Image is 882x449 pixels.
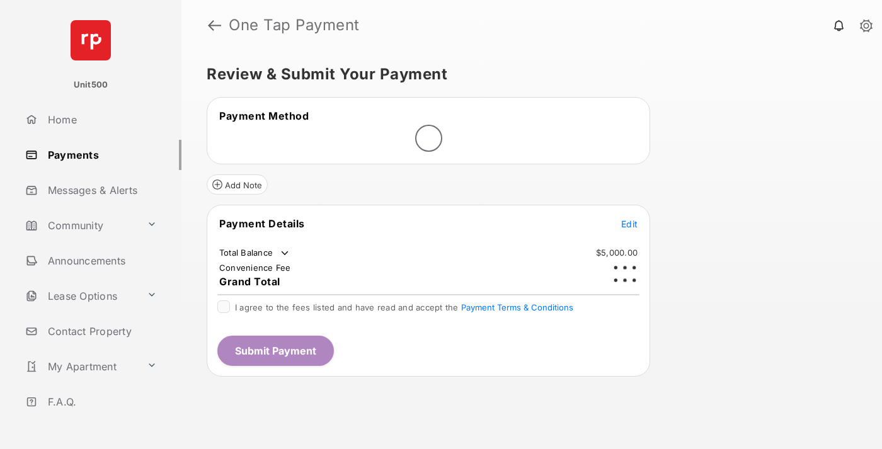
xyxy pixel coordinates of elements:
[595,247,638,258] td: $5,000.00
[207,174,268,195] button: Add Note
[74,79,108,91] p: Unit500
[207,67,847,82] h5: Review & Submit Your Payment
[20,105,181,135] a: Home
[20,140,181,170] a: Payments
[219,247,291,259] td: Total Balance
[20,281,142,311] a: Lease Options
[71,20,111,60] img: svg+xml;base64,PHN2ZyB4bWxucz0iaHR0cDovL3d3dy53My5vcmcvMjAwMC9zdmciIHdpZHRoPSI2NCIgaGVpZ2h0PSI2NC...
[219,275,280,288] span: Grand Total
[20,210,142,241] a: Community
[621,217,638,230] button: Edit
[219,217,305,230] span: Payment Details
[20,387,181,417] a: F.A.Q.
[217,336,334,366] button: Submit Payment
[235,302,573,312] span: I agree to the fees listed and have read and accept the
[219,262,292,273] td: Convenience Fee
[20,246,181,276] a: Announcements
[461,302,573,312] button: I agree to the fees listed and have read and accept the
[20,175,181,205] a: Messages & Alerts
[20,316,181,346] a: Contact Property
[621,219,638,229] span: Edit
[20,351,142,382] a: My Apartment
[229,18,360,33] strong: One Tap Payment
[219,110,309,122] span: Payment Method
